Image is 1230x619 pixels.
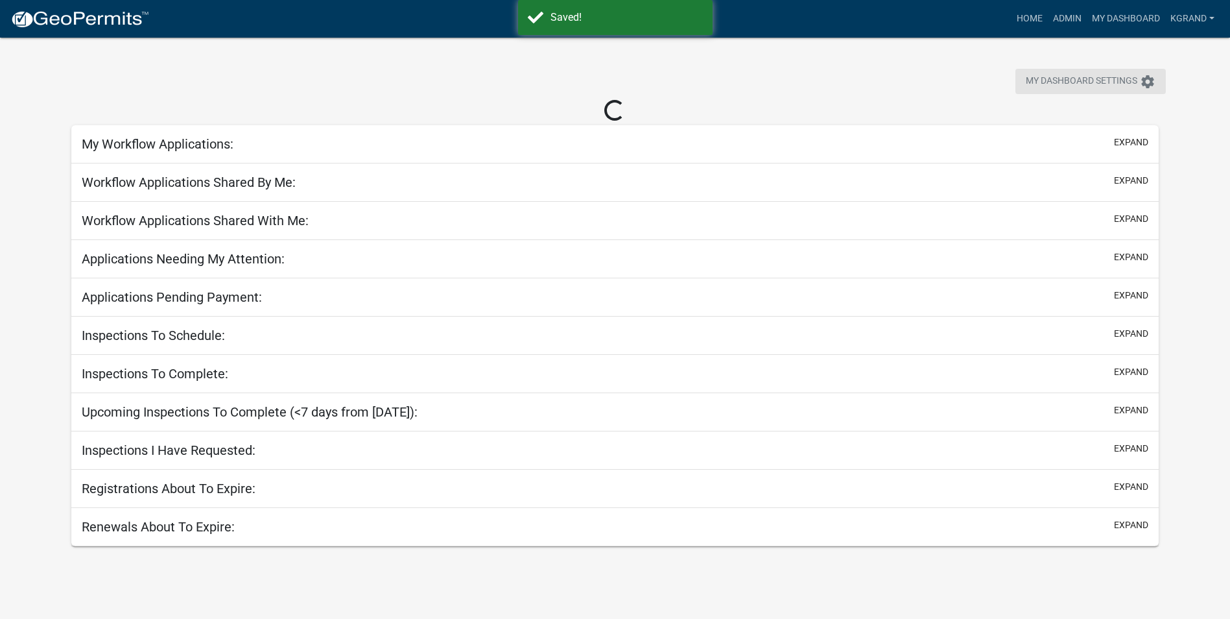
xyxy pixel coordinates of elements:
button: expand [1114,250,1148,264]
i: settings [1140,74,1155,90]
button: expand [1114,212,1148,226]
a: Admin [1048,6,1087,31]
a: kgrand [1165,6,1220,31]
button: expand [1114,442,1148,455]
h5: Inspections To Complete: [82,366,228,382]
h5: Applications Pending Payment: [82,289,262,305]
h5: My Workflow Applications: [82,136,233,152]
h5: Workflow Applications Shared With Me: [82,213,309,228]
a: My Dashboard [1087,6,1165,31]
button: expand [1114,327,1148,341]
span: My Dashboard Settings [1026,74,1137,90]
h5: Renewals About To Expire: [82,519,235,535]
button: My Dashboard Settingssettings [1015,69,1166,94]
button: expand [1114,365,1148,379]
a: Home [1011,6,1048,31]
button: expand [1114,404,1148,417]
button: expand [1114,480,1148,494]
h5: Workflow Applications Shared By Me: [82,175,296,190]
h5: Inspections I Have Requested: [82,443,255,458]
h5: Inspections To Schedule: [82,328,225,343]
button: expand [1114,136,1148,149]
h5: Registrations About To Expire: [82,481,255,496]
button: expand [1114,518,1148,532]
button: expand [1114,174,1148,188]
h5: Applications Needing My Attention: [82,251,285,267]
button: expand [1114,289,1148,302]
h5: Upcoming Inspections To Complete (<7 days from [DATE]): [82,404,418,420]
div: Saved! [550,10,703,25]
